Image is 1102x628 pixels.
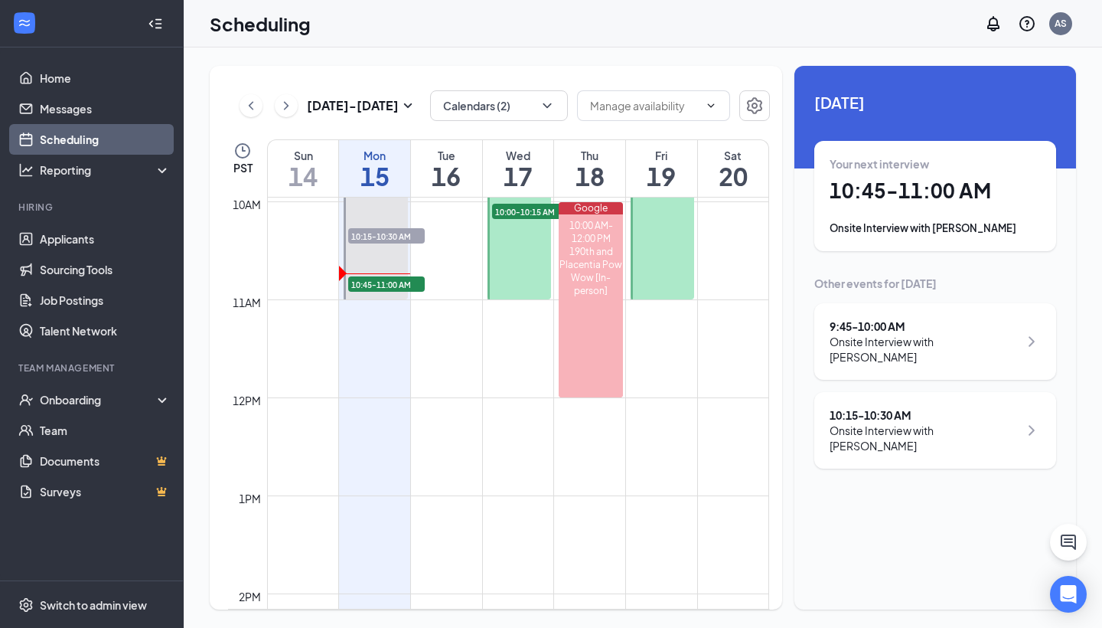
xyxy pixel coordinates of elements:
[40,597,147,613] div: Switch to admin view
[739,90,770,121] button: Settings
[1059,533,1078,551] svg: ChatActive
[411,148,482,163] div: Tue
[210,11,311,37] h1: Scheduling
[698,140,768,197] a: September 20, 2025
[233,142,252,160] svg: Clock
[814,90,1056,114] span: [DATE]
[626,140,697,197] a: September 19, 2025
[40,254,171,285] a: Sourcing Tools
[626,148,697,163] div: Fri
[830,178,1041,204] h1: 10:45 - 11:00 AM
[18,201,168,214] div: Hiring
[830,334,1019,365] div: Onsite Interview with [PERSON_NAME]
[830,319,1019,334] div: 9:45 - 10:00 AM
[430,90,568,121] button: Calendars (2)ChevronDown
[984,15,1003,33] svg: Notifications
[554,148,625,163] div: Thu
[830,156,1041,172] div: Your next interview
[698,148,768,163] div: Sat
[554,163,625,189] h1: 18
[830,423,1019,453] div: Onsite Interview with [PERSON_NAME]
[411,140,482,197] a: September 16, 2025
[40,63,171,93] a: Home
[40,224,171,254] a: Applicants
[40,392,158,407] div: Onboarding
[1050,524,1087,561] button: ChatActive
[559,202,622,214] div: Google
[18,392,34,407] svg: UserCheck
[40,476,171,507] a: SurveysCrown
[626,163,697,189] h1: 19
[230,294,264,311] div: 11am
[17,15,32,31] svg: WorkstreamLogo
[275,94,298,117] button: ChevronRight
[1055,17,1067,30] div: AS
[18,162,34,178] svg: Analysis
[830,221,1041,236] div: Onsite Interview with [PERSON_NAME]
[236,588,264,605] div: 2pm
[279,96,294,115] svg: ChevronRight
[348,276,425,292] span: 10:45-11:00 AM
[40,93,171,124] a: Messages
[399,96,417,115] svg: SmallChevronDown
[590,97,699,114] input: Manage availability
[1050,576,1087,613] div: Open Intercom Messenger
[40,124,171,155] a: Scheduling
[40,316,171,346] a: Talent Network
[18,361,168,375] div: Team Management
[830,407,1019,423] div: 10:15 - 10:30 AM
[268,148,338,163] div: Sun
[540,98,555,113] svg: ChevronDown
[339,140,410,197] a: September 15, 2025
[483,148,554,163] div: Wed
[1022,332,1041,351] svg: ChevronRight
[339,163,410,189] h1: 15
[348,228,425,244] span: 10:15-10:30 AM
[814,276,1056,291] div: Other events for [DATE]
[40,162,171,178] div: Reporting
[240,94,262,117] button: ChevronLeft
[233,160,253,175] span: PST
[1022,421,1041,440] svg: ChevronRight
[483,140,554,197] a: September 17, 2025
[268,140,338,197] a: September 14, 2025
[483,163,554,189] h1: 17
[698,163,768,189] h1: 20
[339,148,410,163] div: Mon
[705,100,717,112] svg: ChevronDown
[230,392,264,409] div: 12pm
[268,163,338,189] h1: 14
[411,163,482,189] h1: 16
[554,140,625,197] a: September 18, 2025
[148,16,163,31] svg: Collapse
[40,415,171,446] a: Team
[236,490,264,507] div: 1pm
[243,96,259,115] svg: ChevronLeft
[1018,15,1036,33] svg: QuestionInfo
[307,97,399,114] h3: [DATE] - [DATE]
[230,196,264,213] div: 10am
[40,285,171,316] a: Job Postings
[559,245,622,297] div: 190th and Placentia Pow Wow [In-person]
[745,96,764,115] svg: Settings
[492,204,569,219] span: 10:00-10:15 AM
[40,446,171,476] a: DocumentsCrown
[18,597,34,613] svg: Settings
[559,219,622,245] div: 10:00 AM-12:00 PM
